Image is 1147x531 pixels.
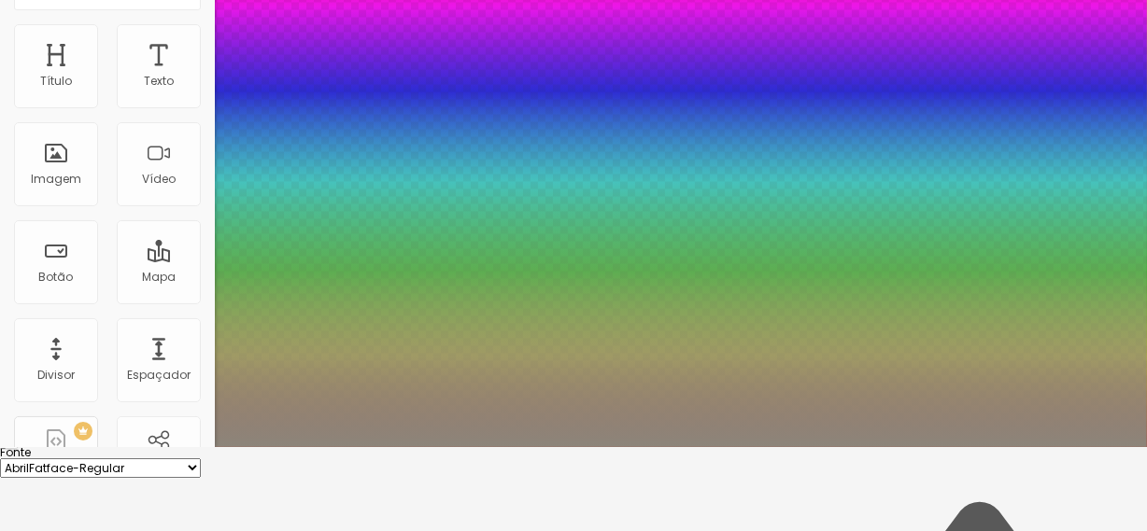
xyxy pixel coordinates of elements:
font: Texto [144,73,174,89]
font: Imagem [31,171,81,187]
font: Espaçador [127,367,191,383]
font: Mapa [142,269,176,285]
font: Botão [39,269,74,285]
font: Divisor [37,367,75,383]
font: Título [40,73,72,89]
font: Vídeo [142,171,176,187]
